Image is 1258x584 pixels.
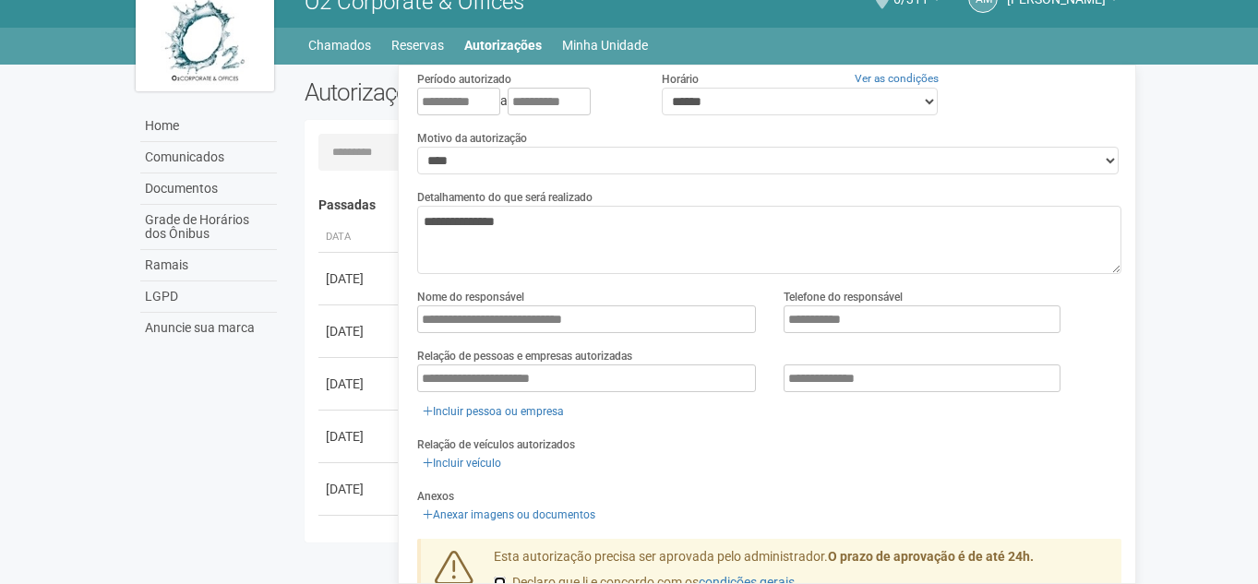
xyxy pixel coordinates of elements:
[318,198,1109,212] h4: Passadas
[662,71,699,88] label: Horário
[562,32,648,58] a: Minha Unidade
[417,505,601,525] a: Anexar imagens ou documentos
[417,189,593,206] label: Detalhamento do que será realizado
[417,130,527,147] label: Motivo da autorização
[326,427,394,446] div: [DATE]
[140,111,277,142] a: Home
[308,32,371,58] a: Chamados
[784,289,903,305] label: Telefone do responsável
[140,142,277,173] a: Comunicados
[417,71,511,88] label: Período autorizado
[391,32,444,58] a: Reservas
[140,205,277,250] a: Grade de Horários dos Ônibus
[140,250,277,281] a: Ramais
[417,289,524,305] label: Nome do responsável
[140,281,277,313] a: LGPD
[417,453,507,473] a: Incluir veículo
[140,173,277,205] a: Documentos
[305,78,700,106] h2: Autorizações
[417,88,633,115] div: a
[828,549,1034,564] strong: O prazo de aprovação é de até 24h.
[326,375,394,393] div: [DATE]
[855,72,939,85] a: Ver as condições
[417,401,569,422] a: Incluir pessoa ou empresa
[464,32,542,58] a: Autorizações
[140,313,277,343] a: Anuncie sua marca
[417,488,454,505] label: Anexos
[417,348,632,364] label: Relação de pessoas e empresas autorizadas
[318,222,401,253] th: Data
[326,322,394,340] div: [DATE]
[417,436,575,453] label: Relação de veículos autorizados
[326,480,394,498] div: [DATE]
[326,269,394,288] div: [DATE]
